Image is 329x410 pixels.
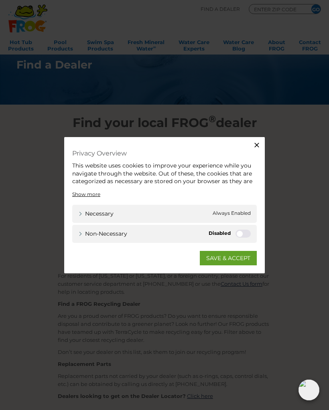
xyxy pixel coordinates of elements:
[213,210,251,218] span: Always Enabled
[78,210,114,218] a: Necessary
[72,191,100,198] a: Show more
[200,251,257,265] a: SAVE & ACCEPT
[72,162,257,193] div: This website uses cookies to improve your experience while you navigate through the website. Out ...
[299,380,319,400] img: openIcon
[72,149,257,158] h4: Privacy Overview
[78,230,127,238] a: Non-necessary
